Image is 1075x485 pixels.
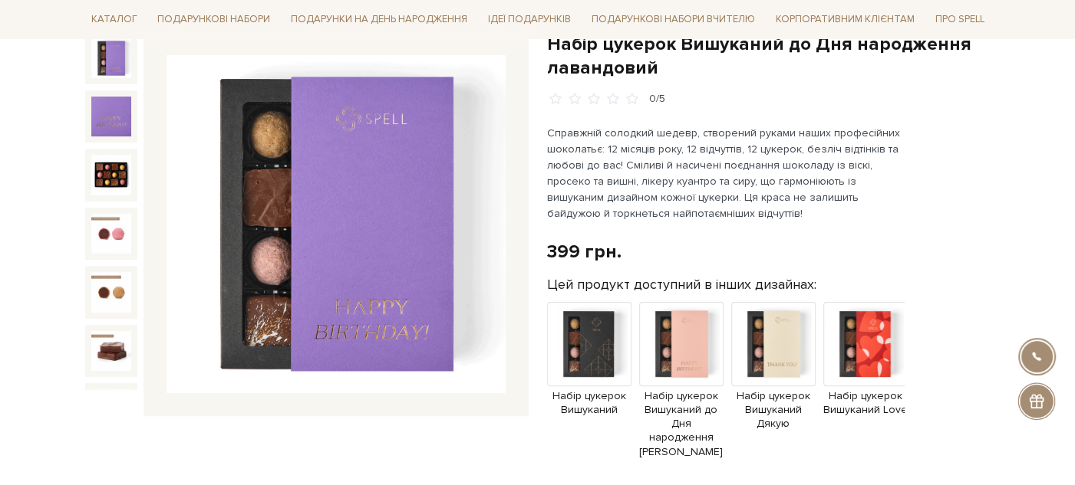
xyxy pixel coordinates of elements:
img: Набір цукерок Вишуканий до Дня народження лавандовий [91,331,131,371]
span: Набір цукерок Вишуканий [547,389,631,417]
img: Набір цукерок Вишуканий до Дня народження лавандовий [91,389,131,429]
div: 399 грн. [547,240,622,264]
p: Справжній солодкий шедевр, створений руками наших професійних шоколатьє: 12 місяців року, 12 відч... [547,125,907,221]
img: Набір цукерок Вишуканий до Дня народження лавандовий [91,155,131,195]
a: Корпоративним клієнтам [770,8,921,31]
h1: Набір цукерок Вишуканий до Дня народження лавандовий [547,32,991,80]
img: Набір цукерок Вишуканий до Дня народження лавандовий [91,214,131,254]
span: Набір цукерок Вишуканий Дякую [731,389,816,431]
div: 0/5 [649,92,665,107]
img: Продукт [823,302,908,386]
img: Набір цукерок Вишуканий до Дня народження лавандовий [91,38,131,78]
a: Подарункові набори [151,8,276,31]
img: Набір цукерок Вишуканий до Дня народження лавандовий [91,272,131,312]
img: Продукт [547,302,631,386]
a: Набір цукерок Вишуканий Love [823,336,908,417]
a: Про Spell [928,8,990,31]
img: Набір цукерок Вишуканий до Дня народження лавандовий [91,97,131,136]
a: Подарунки на День народження [285,8,473,31]
label: Цей продукт доступний в інших дизайнах: [547,276,816,293]
a: Набір цукерок Вишуканий [547,336,631,417]
span: Набір цукерок Вишуканий Love [823,389,908,417]
img: Продукт [731,302,816,386]
img: Набір цукерок Вишуканий до Дня народження лавандовий [167,55,506,394]
a: Набір цукерок Вишуканий до Дня народження [PERSON_NAME] [639,336,724,459]
img: Продукт [639,302,724,386]
a: Каталог [85,8,143,31]
a: Ідеї подарунків [482,8,577,31]
span: Набір цукерок Вишуканий до Дня народження [PERSON_NAME] [639,389,724,459]
a: Подарункові набори Вчителю [585,6,761,32]
a: Набір цукерок Вишуканий Дякую [731,336,816,431]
